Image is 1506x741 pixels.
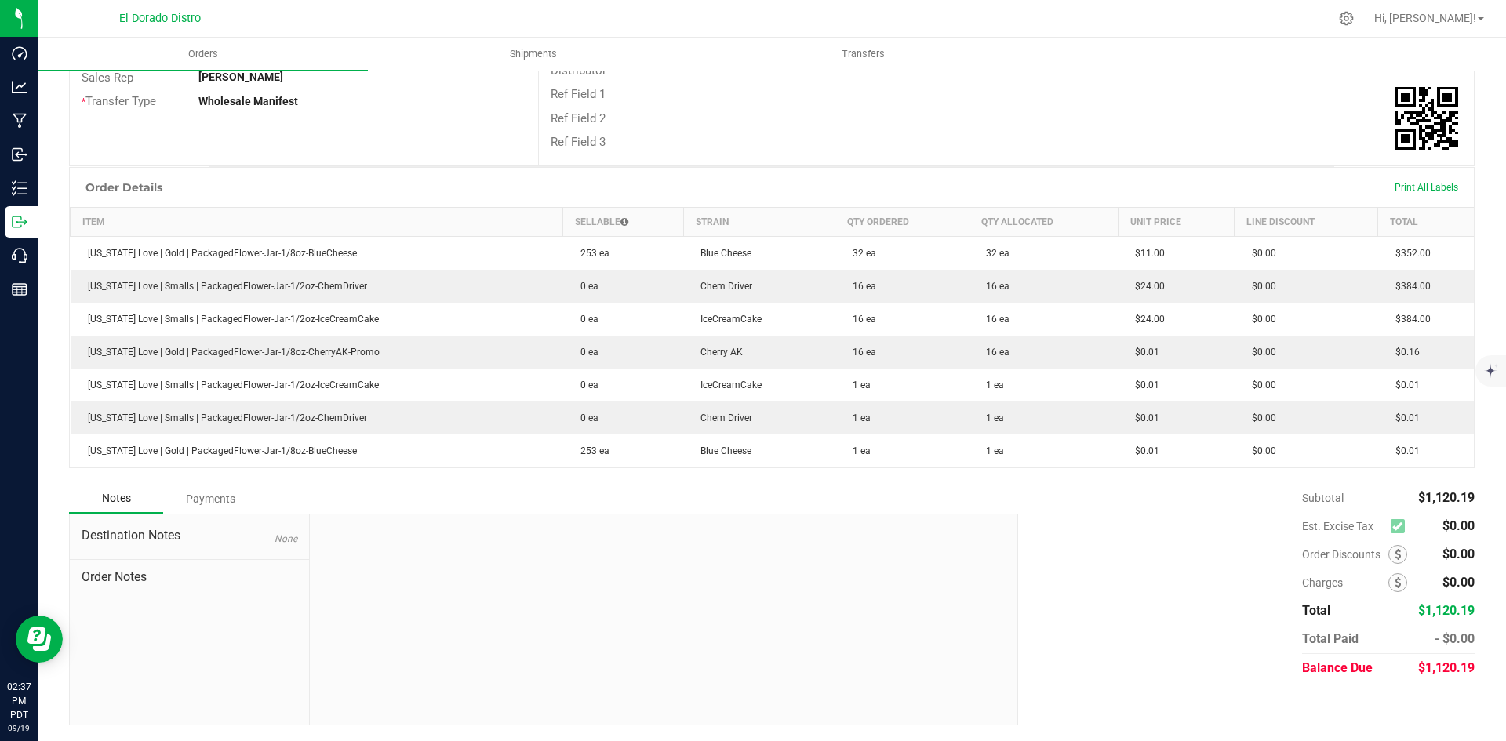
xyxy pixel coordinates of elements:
[693,445,751,456] span: Blue Cheese
[698,38,1028,71] a: Transfers
[573,248,609,259] span: 253 ea
[978,445,1004,456] span: 1 ea
[12,248,27,263] inline-svg: Call Center
[1388,248,1431,259] span: $352.00
[1418,660,1475,675] span: $1,120.19
[119,12,201,25] span: El Dorado Distro
[693,412,752,423] span: Chem Driver
[845,314,876,325] span: 16 ea
[12,79,27,95] inline-svg: Analytics
[1395,87,1458,150] qrcode: 00004811
[12,282,27,297] inline-svg: Reports
[573,281,598,292] span: 0 ea
[1244,412,1276,423] span: $0.00
[573,445,609,456] span: 253 ea
[1388,445,1420,456] span: $0.01
[12,214,27,230] inline-svg: Outbound
[80,445,357,456] span: [US_STATE] Love | Gold | PackagedFlower-Jar-1/8oz-BlueCheese
[163,485,257,513] div: Payments
[1244,248,1276,259] span: $0.00
[1388,380,1420,390] span: $0.01
[693,380,762,390] span: IceCreamCake
[80,314,379,325] span: [US_STATE] Love | Smalls | PackagedFlower-Jar-1/2oz-IceCreamCake
[978,380,1004,390] span: 1 ea
[1302,631,1359,646] span: Total Paid
[978,281,1009,292] span: 16 ea
[978,248,1009,259] span: 32 ea
[1418,490,1475,505] span: $1,120.19
[1388,412,1420,423] span: $0.01
[1388,347,1420,358] span: $0.16
[198,71,283,83] strong: [PERSON_NAME]
[1442,575,1475,590] span: $0.00
[1244,314,1276,325] span: $0.00
[551,135,606,149] span: Ref Field 3
[563,207,683,236] th: Sellable
[198,95,298,107] strong: Wholesale Manifest
[1127,281,1165,292] span: $24.00
[82,526,297,545] span: Destination Notes
[693,314,762,325] span: IceCreamCake
[1302,492,1344,504] span: Subtotal
[1244,281,1276,292] span: $0.00
[1418,603,1475,618] span: $1,120.19
[1302,660,1373,675] span: Balance Due
[1391,515,1412,536] span: Calculate excise tax
[1302,548,1388,561] span: Order Discounts
[489,47,578,61] span: Shipments
[1127,347,1159,358] span: $0.01
[1388,314,1431,325] span: $384.00
[12,180,27,196] inline-svg: Inventory
[7,680,31,722] p: 02:37 PM PDT
[693,281,752,292] span: Chem Driver
[573,347,598,358] span: 0 ea
[167,47,239,61] span: Orders
[1388,281,1431,292] span: $384.00
[82,568,297,587] span: Order Notes
[1235,207,1378,236] th: Line Discount
[82,94,156,108] span: Transfer Type
[1244,380,1276,390] span: $0.00
[551,87,606,101] span: Ref Field 1
[969,207,1118,236] th: Qty Allocated
[1127,314,1165,325] span: $24.00
[80,281,367,292] span: [US_STATE] Love | Smalls | PackagedFlower-Jar-1/2oz-ChemDriver
[1302,603,1330,618] span: Total
[85,181,162,194] h1: Order Details
[12,45,27,61] inline-svg: Dashboard
[16,616,63,663] iframe: Resource center
[12,147,27,162] inline-svg: Inbound
[1442,518,1475,533] span: $0.00
[1378,207,1474,236] th: Total
[82,71,133,85] span: Sales Rep
[80,380,379,390] span: [US_STATE] Love | Smalls | PackagedFlower-Jar-1/2oz-IceCreamCake
[573,412,598,423] span: 0 ea
[683,207,835,236] th: Strain
[845,380,871,390] span: 1 ea
[1127,380,1159,390] span: $0.01
[835,207,969,236] th: Qty Ordered
[80,347,380,358] span: [US_STATE] Love | Gold | PackagedFlower-Jar-1/8oz-CherryAK-Promo
[693,347,743,358] span: Cherry AK
[1302,520,1384,532] span: Est. Excise Tax
[12,113,27,129] inline-svg: Manufacturing
[1337,11,1356,26] div: Manage settings
[1118,207,1235,236] th: Unit Price
[845,347,876,358] span: 16 ea
[845,412,871,423] span: 1 ea
[1374,12,1476,24] span: Hi, [PERSON_NAME]!
[1244,347,1276,358] span: $0.00
[7,722,31,734] p: 09/19
[69,484,163,514] div: Notes
[71,207,563,236] th: Item
[368,38,698,71] a: Shipments
[551,64,606,78] span: Distributor
[978,347,1009,358] span: 16 ea
[693,248,751,259] span: Blue Cheese
[1435,631,1475,646] span: - $0.00
[1395,87,1458,150] img: Scan me!
[573,314,598,325] span: 0 ea
[845,445,871,456] span: 1 ea
[1395,182,1458,193] span: Print All Labels
[80,248,357,259] span: [US_STATE] Love | Gold | PackagedFlower-Jar-1/8oz-BlueCheese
